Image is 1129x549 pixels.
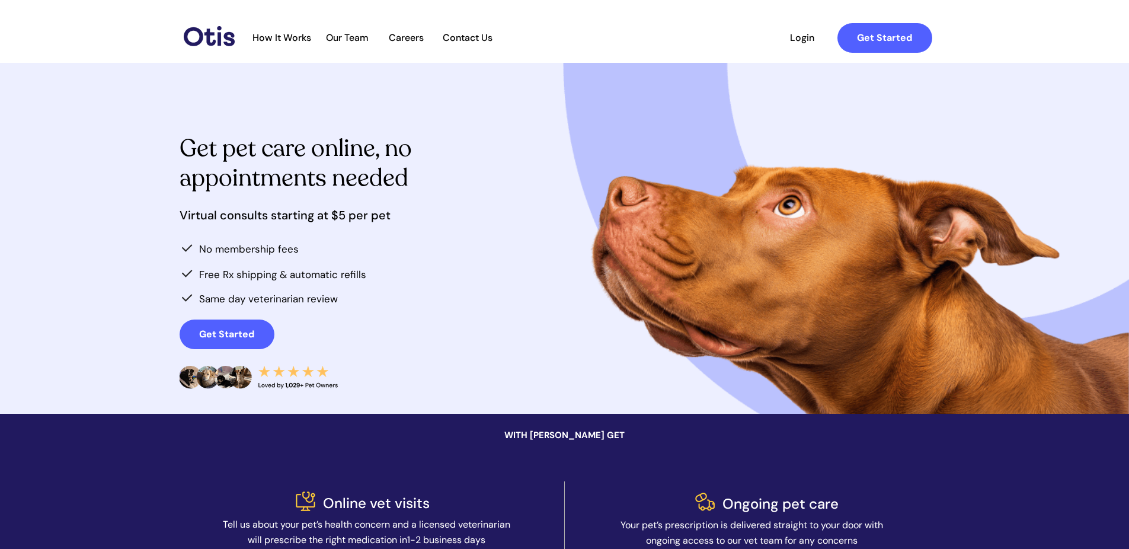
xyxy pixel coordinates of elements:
[199,328,254,340] strong: Get Started
[378,32,436,44] a: Careers
[837,23,932,53] a: Get Started
[199,268,366,281] span: Free Rx shipping & automatic refills
[621,519,883,547] span: Your pet’s prescription is delivered straight to your door with ongoing access to our vet team fo...
[857,31,912,44] strong: Get Started
[504,429,625,441] span: WITH [PERSON_NAME] GET
[247,32,317,44] a: How It Works
[437,32,499,43] span: Contact Us
[378,32,436,43] span: Careers
[199,292,338,305] span: Same day veterinarian review
[775,23,830,53] a: Login
[775,32,830,43] span: Login
[199,242,299,256] span: No membership fees
[323,494,430,512] span: Online vet visits
[318,32,376,44] a: Our Team
[180,208,391,223] span: Virtual consults starting at $5 per pet
[223,518,510,546] span: Tell us about your pet’s health concern and a licensed veterinarian will prescribe the right medi...
[180,320,274,349] a: Get Started
[437,32,499,44] a: Contact Us
[407,534,485,546] span: 1-2 business days
[247,32,317,43] span: How It Works
[318,32,376,43] span: Our Team
[722,494,839,513] span: Ongoing pet care
[180,132,412,194] span: Get pet care online, no appointments needed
